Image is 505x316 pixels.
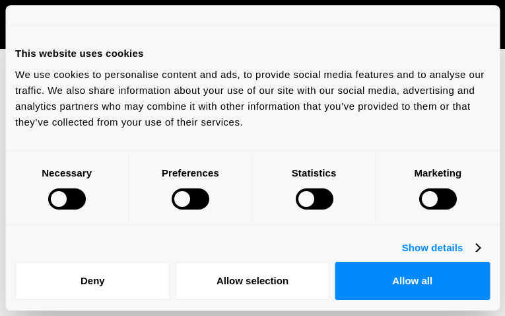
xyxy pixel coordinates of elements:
a: Show details [402,240,480,256]
button: Deny [15,262,170,300]
strong: Necessary [42,167,92,178]
button: Allow all [335,262,490,300]
div: We use cookies to personalise content and ads, to provide social media features and to analyse ou... [15,67,490,130]
strong: Preferences [162,167,219,178]
div: This website uses cookies [15,46,490,61]
strong: Marketing [415,167,462,178]
button: Allow selection [175,262,330,300]
strong: Statistics [292,167,337,178]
